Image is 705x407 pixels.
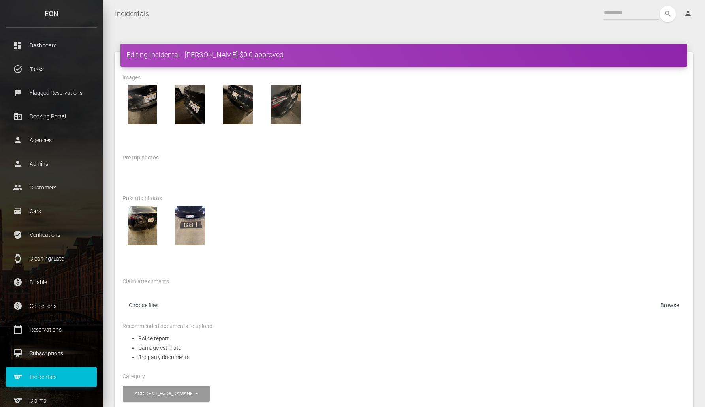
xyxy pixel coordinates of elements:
[684,9,692,17] i: person
[6,154,97,174] a: person Admins
[12,87,91,99] p: Flagged Reservations
[138,343,685,353] li: Damage estimate
[6,296,97,316] a: paid Collections
[12,276,91,288] p: Billable
[266,85,306,124] img: IMG_0600.jpeg
[6,59,97,79] a: task_alt Tasks
[6,83,97,103] a: flag Flagged Reservations
[122,154,159,162] label: Pre trip photos
[678,6,699,22] a: person
[122,74,141,82] label: Images
[12,134,91,146] p: Agencies
[660,6,676,22] button: search
[6,343,97,363] a: card_membership Subscriptions
[138,353,685,362] li: 3rd party documents
[218,85,258,124] img: IMG_0603.jpeg
[12,300,91,312] p: Collections
[115,4,149,24] a: Incidentals
[122,278,169,286] label: Claim attachments
[123,386,210,402] button: accident_body_damage
[126,50,681,60] h4: Editing Incidental - [PERSON_NAME] $0.0 approved
[6,36,97,55] a: dashboard Dashboard
[122,323,212,330] label: Recommended documents to upload
[12,324,91,336] p: Reservations
[6,320,97,339] a: calendar_today Reservations
[6,225,97,245] a: verified_user Verifications
[12,229,91,241] p: Verifications
[6,367,97,387] a: sports Incidentals
[170,206,210,245] img: IMG_7479.jpg
[122,373,145,381] label: Category
[12,158,91,170] p: Admins
[6,249,97,268] a: watch Cleaning/Late
[122,206,162,245] img: IMG_1870.jpg
[122,85,162,124] img: IMG_0601.jpeg
[12,347,91,359] p: Subscriptions
[122,195,162,203] label: Post trip photos
[6,178,97,197] a: people Customers
[135,390,194,397] div: accident_body_damage
[12,395,91,407] p: Claims
[6,272,97,292] a: paid Billable
[12,63,91,75] p: Tasks
[12,253,91,264] p: Cleaning/Late
[122,298,685,315] label: Choose files
[12,205,91,217] p: Cars
[12,39,91,51] p: Dashboard
[12,371,91,383] p: Incidentals
[6,107,97,126] a: corporate_fare Booking Portal
[12,111,91,122] p: Booking Portal
[138,334,685,343] li: Police report
[6,130,97,150] a: person Agencies
[12,182,91,193] p: Customers
[170,85,210,124] img: IMG_0602.jpeg
[6,201,97,221] a: drive_eta Cars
